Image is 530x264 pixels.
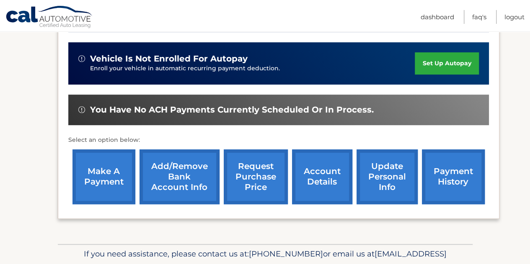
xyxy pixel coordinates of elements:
p: Enroll your vehicle in automatic recurring payment deduction. [90,64,415,73]
a: FAQ's [472,10,486,24]
a: payment history [422,149,485,204]
span: You have no ACH payments currently scheduled or in process. [90,105,374,115]
p: Select an option below: [68,135,489,145]
a: set up autopay [415,52,478,74]
a: account details [292,149,352,204]
img: alert-white.svg [78,55,85,62]
span: vehicle is not enrolled for autopay [90,54,248,64]
a: make a payment [72,149,135,204]
a: Add/Remove bank account info [140,149,220,204]
a: Cal Automotive [5,5,93,30]
span: [PHONE_NUMBER] [249,249,323,259]
a: Dashboard [421,10,454,24]
img: alert-white.svg [78,106,85,113]
a: request purchase price [224,149,288,204]
a: update personal info [357,149,418,204]
a: Logout [504,10,525,24]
